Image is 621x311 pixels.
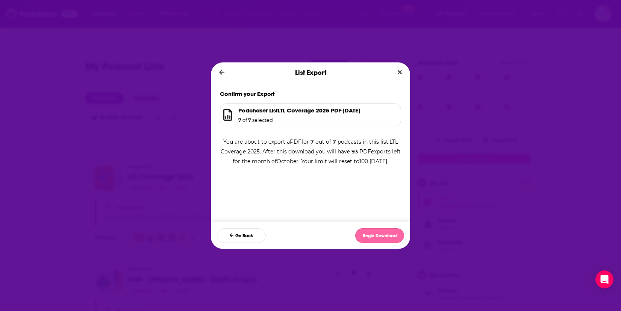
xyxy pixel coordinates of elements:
[238,117,241,123] span: 7
[211,62,410,83] div: List Export
[248,117,251,123] span: 7
[217,228,266,243] button: Go Back
[351,148,358,155] span: 93
[333,138,336,145] span: 7
[220,90,401,97] h1: Confirm your Export
[595,270,613,288] div: Open Intercom Messenger
[355,228,404,243] button: Begin Download
[238,107,360,114] h1: Podchaser List LTL Coverage 2025 PDF - [DATE]
[220,129,401,166] div: You are about to export a PDF for out of podcasts in this list, LTL Coverage 2025 . After this do...
[395,68,405,77] button: Close
[238,117,273,123] h1: of selected
[310,138,314,145] span: 7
